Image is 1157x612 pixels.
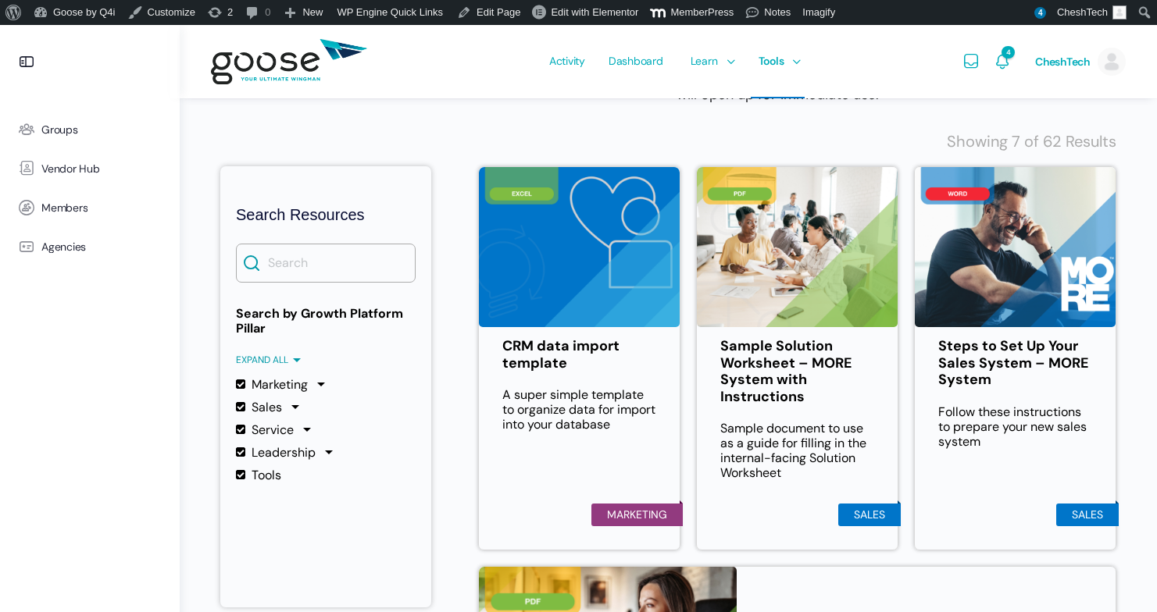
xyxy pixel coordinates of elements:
label: Marketing [236,377,308,392]
span: Activity [549,24,585,98]
a: Tools [751,25,805,98]
a: Agencies [8,227,172,266]
span: CheshTech [1035,55,1090,69]
p: Sample document to use as a guide for filling in the internal-facing Solution Worksheet [720,421,874,480]
a: Messages [962,25,980,98]
span: 4 [1002,46,1015,59]
a: Activity [541,25,593,98]
span: Edit with Elementor [551,6,638,18]
li: Sales [838,503,901,526]
a: Notifications [993,25,1012,98]
span: Learn [691,24,718,98]
a: CRM data import template [502,338,656,372]
a: CheshTech [1035,25,1126,98]
a: Sample Solution Worksheet – MORE System with Instructions [720,338,874,405]
span: Members [41,201,87,215]
span: 4 [1034,7,1047,19]
a: Groups [8,110,172,149]
p: A super simple template to organize data for import into your database [502,387,656,432]
label: Tools [236,468,281,482]
a: Steps to Set Up Your Sales System – MORE System [938,338,1092,389]
a: Learn [683,25,739,98]
a: Vendor Hub [8,149,172,188]
span: Vendor Hub [41,162,100,176]
span: Tools [759,24,784,98]
span: Expand all [236,354,301,365]
label: Sales [236,400,282,415]
a: Dashboard [601,25,671,98]
h2: Search Resources [236,205,416,224]
a: Members [8,188,172,227]
span: Groups [41,123,78,137]
li: Sales [1056,503,1119,526]
span: Agencies [41,240,86,254]
p: Follow these instructions to prepare your new sales system [938,404,1092,449]
label: Leadership [236,445,316,460]
span: Showing 7 of 62 Results [947,132,1116,151]
span: Dashboard [609,24,663,98]
label: Service [236,422,294,437]
input: Search [236,244,416,283]
li: Marketing [591,503,683,526]
strong: Search by Growth Platform Pillar [236,306,416,336]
